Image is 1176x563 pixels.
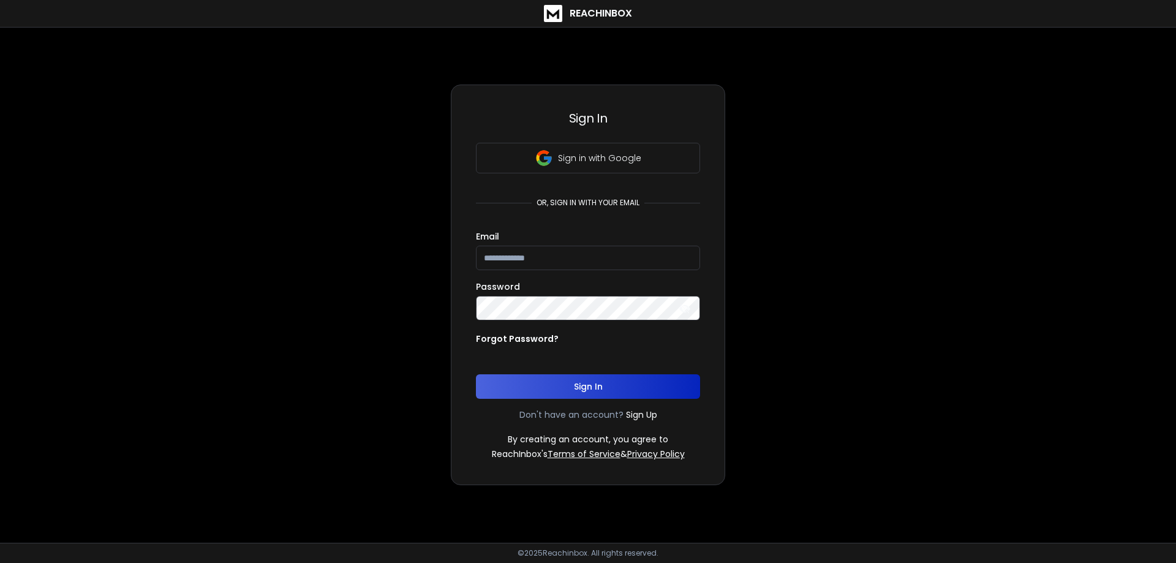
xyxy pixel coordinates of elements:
[476,333,559,345] p: Forgot Password?
[519,409,624,421] p: Don't have an account?
[508,433,668,445] p: By creating an account, you agree to
[476,374,700,399] button: Sign In
[476,110,700,127] h3: Sign In
[476,143,700,173] button: Sign in with Google
[476,282,520,291] label: Password
[544,5,632,22] a: ReachInbox
[626,409,657,421] a: Sign Up
[544,5,562,22] img: logo
[570,6,632,21] h1: ReachInbox
[627,448,685,460] a: Privacy Policy
[518,548,658,558] p: © 2025 Reachinbox. All rights reserved.
[548,448,620,460] a: Terms of Service
[492,448,685,460] p: ReachInbox's &
[532,198,644,208] p: or, sign in with your email
[476,232,499,241] label: Email
[558,152,641,164] p: Sign in with Google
